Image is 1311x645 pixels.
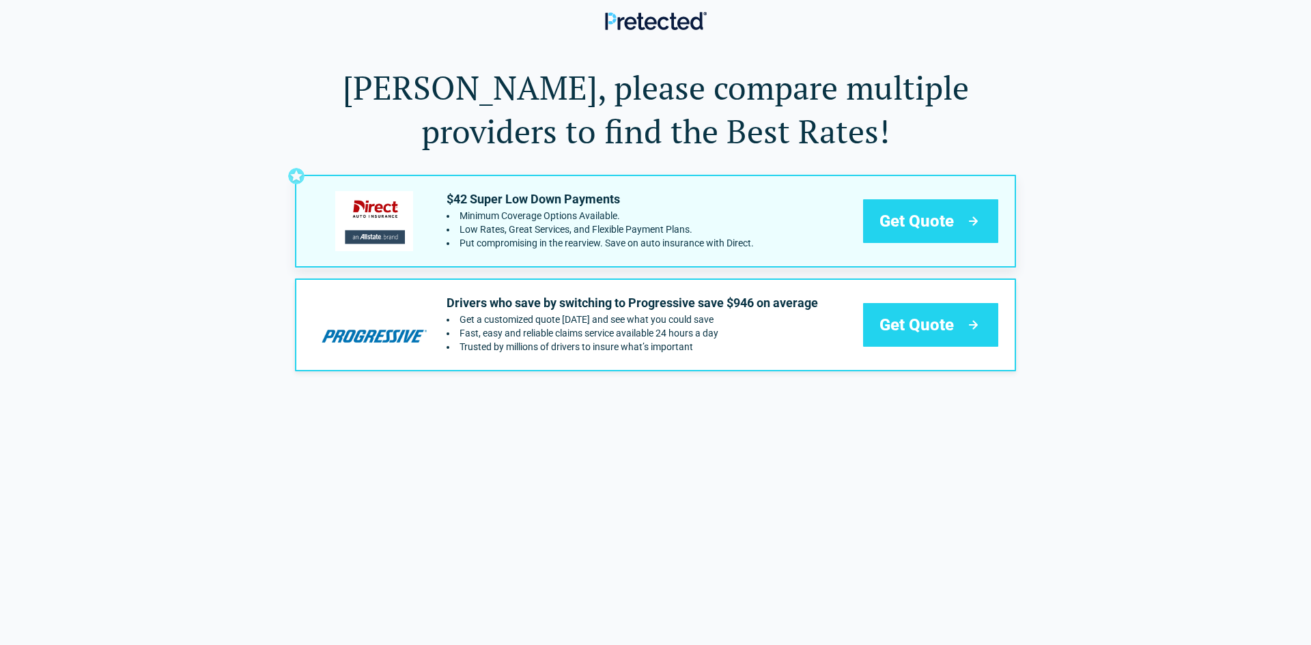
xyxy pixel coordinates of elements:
[447,314,818,325] li: Get a customized quote today and see what you could save
[313,295,436,354] img: progressive's logo
[447,210,754,221] li: Minimum Coverage Options Available.
[879,210,954,232] span: Get Quote
[447,238,754,248] li: Put compromising in the rearview. Save on auto insurance with Direct.
[295,278,1016,371] a: progressive's logoDrivers who save by switching to Progressive save $946 on averageGet a customiz...
[447,224,754,235] li: Low Rates, Great Services, and Flexible Payment Plans.
[879,314,954,336] span: Get Quote
[295,66,1016,153] h1: [PERSON_NAME], please compare multiple providers to find the Best Rates!
[447,328,818,339] li: Fast, easy and reliable claims service available 24 hours a day
[447,341,818,352] li: Trusted by millions of drivers to insure what’s important
[447,191,754,207] p: $42 Super Low Down Payments
[295,175,1016,268] a: directauto's logo$42 Super Low Down PaymentsMinimum Coverage Options Available.Low Rates, Great S...
[313,191,436,251] img: directauto's logo
[447,295,818,311] p: Drivers who save by switching to Progressive save $946 on average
